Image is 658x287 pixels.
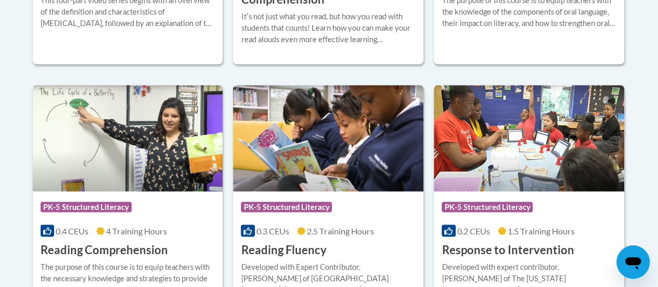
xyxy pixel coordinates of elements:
[56,226,88,235] span: 0.4 CEUs
[33,85,223,191] img: Course Logo
[434,85,624,191] img: Course Logo
[233,85,423,191] img: Course Logo
[442,202,533,212] span: PK-5 Structured Literacy
[442,242,574,258] h3: Response to Intervention
[616,245,650,279] iframe: Button to launch messaging window
[106,226,167,235] span: 4 Training Hours
[307,226,374,235] span: 2.5 Training Hours
[241,202,332,212] span: PK-5 Structured Literacy
[241,11,416,45] div: Itʹs not just what you read, but how you read with students that counts! Learn how you can make y...
[457,226,490,235] span: 0.2 CEUs
[241,242,326,258] h3: Reading Fluency
[41,242,168,258] h3: Reading Comprehension
[256,226,289,235] span: 0.3 CEUs
[508,226,575,235] span: 1.5 Training Hours
[41,202,132,212] span: PK-5 Structured Literacy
